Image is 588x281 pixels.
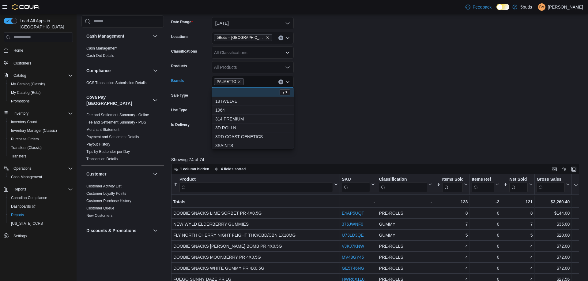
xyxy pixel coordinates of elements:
[503,198,533,205] div: 121
[86,113,149,117] a: Fee and Settlement Summary - Online
[212,17,294,29] button: [DATE]
[442,177,463,183] div: Items Sold
[9,135,41,143] a: Purchase Orders
[342,177,375,192] button: SKU
[11,46,73,54] span: Home
[86,206,114,210] a: Customer Queue
[171,93,188,98] label: Sale Type
[173,177,338,192] button: Product
[86,120,146,125] span: Fee and Settlement Summary - POS
[215,116,290,122] span: 314 PREMIUM
[86,128,119,132] a: Merchant Statement
[152,32,159,40] button: Cash Management
[11,60,34,67] a: Customers
[1,164,75,173] button: Operations
[81,45,164,62] div: Cash Management
[6,173,75,181] button: Cash Management
[17,18,73,30] span: Load All Apps in [GEOGRAPHIC_DATA]
[6,135,75,143] button: Purchase Orders
[215,98,290,104] span: 18TWELVE
[6,126,75,135] button: Inventory Manager (Classic)
[11,232,73,240] span: Settings
[11,165,73,172] span: Operations
[11,232,29,240] a: Settings
[1,185,75,194] button: Reports
[86,142,110,146] a: Payout History
[9,127,73,134] span: Inventory Manager (Classic)
[13,166,32,171] span: Operations
[11,72,73,79] span: Catalog
[503,220,533,228] div: 7
[173,220,338,228] div: NEW WYLD ELDERBERRY GUMMIES
[9,203,73,210] span: Dashboards
[342,233,364,238] a: U73LD3QE
[285,35,290,40] button: Open list of options
[180,167,209,172] span: 1 column hidden
[81,111,164,165] div: Cova Pay [GEOGRAPHIC_DATA]
[534,3,536,11] p: |
[1,231,75,240] button: Settings
[11,154,26,159] span: Transfers
[9,98,73,105] span: Promotions
[212,165,248,173] button: 4 fields sorted
[9,89,73,96] span: My Catalog (Beta)
[13,234,27,238] span: Settings
[509,177,528,183] div: Net Sold
[86,127,119,132] span: Merchant Statement
[86,80,147,85] span: OCS Transaction Submission Details
[6,88,75,97] button: My Catalog (Beta)
[342,198,375,205] div: -
[9,135,73,143] span: Purchase Orders
[81,79,164,89] div: Compliance
[472,264,499,272] div: 0
[9,98,32,105] a: Promotions
[6,143,75,152] button: Transfers (Classic)
[173,253,338,261] div: DOOBIE SNACKS MOONBERRY PR 4X0.5G
[9,153,29,160] a: Transfers
[212,106,294,115] button: 1964
[215,107,290,113] span: 1964
[537,177,565,192] div: Gross Sales
[13,61,31,66] span: Customers
[4,43,73,256] nav: Complex example
[86,113,149,117] span: Fee and Settlement Summary - Online
[86,157,118,161] span: Transaction Details
[6,118,75,126] button: Inventory Count
[436,209,468,217] div: 8
[86,191,126,196] a: Customer Loyalty Points
[11,72,28,79] button: Catalog
[81,183,164,222] div: Customer
[171,122,190,127] label: Is Delivery
[560,165,568,173] button: Display options
[537,231,570,239] div: $20.00
[86,46,117,50] a: Cash Management
[215,125,290,131] span: 3D ROLLN
[472,177,494,183] div: Items Ref
[9,118,73,126] span: Inventory Count
[179,177,333,192] div: Product
[86,171,106,177] h3: Customer
[436,264,468,272] div: 4
[342,244,364,249] a: VJKJ7KNW
[537,177,570,192] button: Gross Sales
[379,231,432,239] div: GUMMY
[463,1,494,13] a: Feedback
[551,165,558,173] button: Keyboard shortcuts
[11,195,47,200] span: Canadian Compliance
[214,78,244,85] span: PALMETTO
[436,253,468,261] div: 4
[86,227,150,234] button: Discounts & Promotions
[285,79,290,84] button: Close list of options
[86,54,114,58] a: Cash Out Details
[221,167,246,172] span: 4 fields sorted
[9,144,44,151] a: Transfers (Classic)
[86,149,130,154] span: Tips by Budtender per Day
[436,198,468,205] div: 123
[472,209,499,217] div: 0
[212,124,294,132] button: 3D ROLLN
[278,79,283,84] button: Clear input
[342,177,370,192] div: SKU URL
[171,20,193,24] label: Date Range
